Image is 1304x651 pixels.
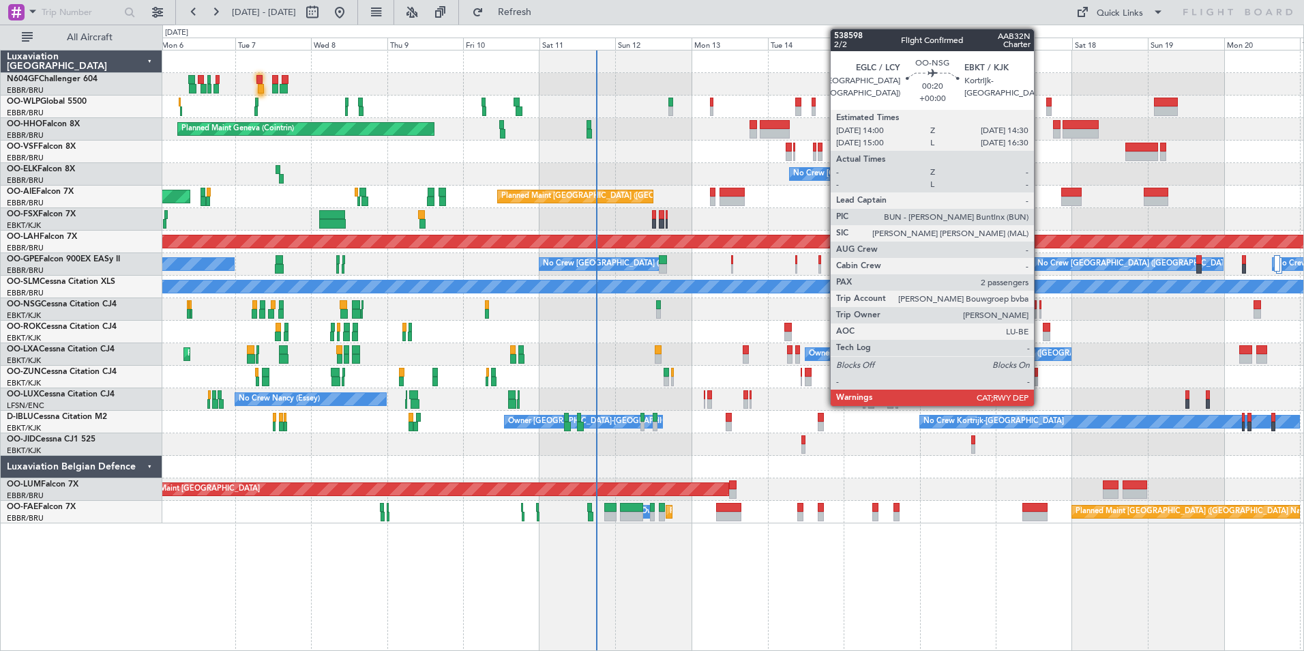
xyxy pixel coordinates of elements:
div: Planned Maint Geneva (Cointrin) [181,119,294,139]
a: EBKT/KJK [7,310,41,321]
a: OO-ROKCessna Citation CJ4 [7,323,117,331]
div: Mon 6 [159,38,235,50]
span: All Aircraft [35,33,144,42]
span: OO-LUX [7,390,39,399]
span: OO-NSG [7,300,41,308]
a: OO-WLPGlobal 5500 [7,98,87,106]
span: OO-HHO [7,120,42,128]
a: EBKT/KJK [7,378,41,388]
div: No Crew Kortrijk-[GEOGRAPHIC_DATA] [923,411,1064,432]
div: Sat 11 [539,38,616,50]
div: Owner [GEOGRAPHIC_DATA]-[GEOGRAPHIC_DATA] [508,411,692,432]
a: OO-FAEFalcon 7X [7,503,76,511]
div: Sat 18 [1072,38,1149,50]
div: AOG Maint [GEOGRAPHIC_DATA] [140,479,260,500]
a: OO-NSGCessna Citation CJ4 [7,300,117,308]
div: No Crew [GEOGRAPHIC_DATA] ([GEOGRAPHIC_DATA] National) [1037,254,1266,274]
div: Quick Links [1097,7,1143,20]
a: EBBR/BRU [7,265,44,276]
div: Wed 8 [311,38,387,50]
span: OO-ROK [7,323,41,331]
button: Refresh [466,1,548,23]
span: N604GF [7,75,39,83]
span: OO-JID [7,435,35,444]
a: OO-LXACessna Citation CJ4 [7,345,115,353]
div: Planned Maint Melsbroek Air Base [670,502,789,522]
a: EBKT/KJK [7,446,41,456]
span: OO-LXA [7,345,39,353]
span: OO-WLP [7,98,40,106]
div: Owner [GEOGRAPHIC_DATA]-[GEOGRAPHIC_DATA] [809,344,993,364]
div: No Crew [GEOGRAPHIC_DATA] ([GEOGRAPHIC_DATA] National) [923,344,1152,364]
a: EBBR/BRU [7,491,44,501]
div: [DATE] [165,27,188,39]
div: Planned Maint [GEOGRAPHIC_DATA] ([GEOGRAPHIC_DATA]) [501,186,716,207]
a: OO-LUMFalcon 7X [7,480,78,489]
a: OO-LUXCessna Citation CJ4 [7,390,115,399]
div: Mon 20 [1224,38,1301,50]
div: No Crew Nancy (Essey) [239,389,320,409]
a: EBBR/BRU [7,243,44,253]
span: OO-GPE [7,255,39,263]
a: EBBR/BRU [7,175,44,186]
span: OO-ZUN [7,368,41,376]
span: D-IBLU [7,413,33,421]
span: OO-VSF [7,143,38,151]
button: Quick Links [1069,1,1170,23]
div: Sun 19 [1148,38,1224,50]
span: OO-SLM [7,278,40,286]
div: Thu 9 [387,38,464,50]
span: OO-FSX [7,210,38,218]
span: OO-ELK [7,165,38,173]
div: No Crew [GEOGRAPHIC_DATA] ([GEOGRAPHIC_DATA] National) [543,254,771,274]
a: LFSN/ENC [7,401,44,411]
a: EBBR/BRU [7,288,44,298]
a: OO-ZUNCessna Citation CJ4 [7,368,117,376]
div: Thu 16 [920,38,996,50]
a: EBKT/KJK [7,220,41,231]
span: Refresh [486,8,544,17]
a: EBBR/BRU [7,108,44,118]
div: Wed 15 [844,38,920,50]
a: OO-HHOFalcon 8X [7,120,80,128]
span: OO-LUM [7,480,41,489]
a: EBKT/KJK [7,423,41,433]
div: Sun 12 [615,38,692,50]
span: OO-AIE [7,188,36,196]
a: OO-AIEFalcon 7X [7,188,74,196]
div: Mon 13 [692,38,768,50]
a: OO-ELKFalcon 8X [7,165,75,173]
a: OO-SLMCessna Citation XLS [7,278,115,286]
a: EBKT/KJK [7,333,41,343]
input: Trip Number [42,2,120,23]
a: EBBR/BRU [7,513,44,523]
a: EBBR/BRU [7,85,44,96]
div: No Crew [GEOGRAPHIC_DATA] ([GEOGRAPHIC_DATA] National) [793,164,1022,184]
a: EBBR/BRU [7,198,44,208]
div: Fri 17 [996,38,1072,50]
a: OO-JIDCessna CJ1 525 [7,435,95,444]
div: Tue 7 [235,38,312,50]
button: All Aircraft [15,27,148,48]
a: EBBR/BRU [7,130,44,141]
div: Planned Maint Kortrijk-[GEOGRAPHIC_DATA] [964,209,1123,229]
span: OO-LAH [7,233,40,241]
div: Fri 10 [463,38,539,50]
span: OO-FAE [7,503,38,511]
div: Tue 14 [768,38,844,50]
a: OO-FSXFalcon 7X [7,210,76,218]
a: EBKT/KJK [7,356,41,366]
a: OO-VSFFalcon 8X [7,143,76,151]
a: D-IBLUCessna Citation M2 [7,413,107,421]
a: OO-GPEFalcon 900EX EASy II [7,255,120,263]
a: N604GFChallenger 604 [7,75,98,83]
div: Planned Maint Kortrijk-[GEOGRAPHIC_DATA] [188,344,346,364]
span: [DATE] - [DATE] [232,6,296,18]
a: OO-LAHFalcon 7X [7,233,77,241]
a: EBBR/BRU [7,153,44,163]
